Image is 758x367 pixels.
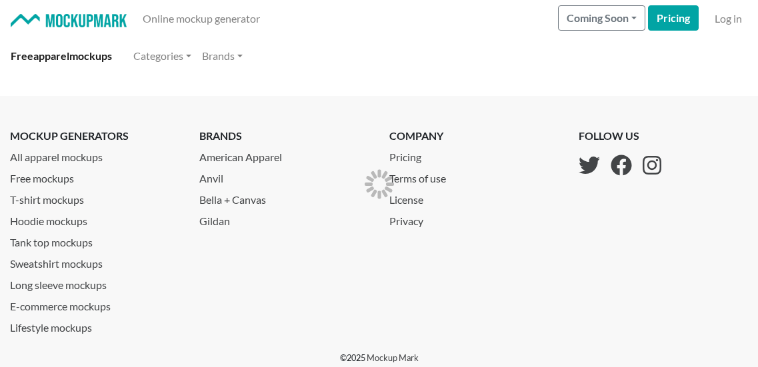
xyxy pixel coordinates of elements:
a: Log in [709,5,747,32]
a: Online mockup generator [137,5,265,32]
a: Pricing [389,144,457,165]
a: Hoodie mockups [10,208,179,229]
span: apparel [33,49,69,62]
a: Freeapparelmockups [5,43,117,69]
a: Privacy [389,208,457,229]
a: Free mockups [10,165,179,186]
a: Lifestyle mockups [10,314,179,336]
a: Anvil [199,165,369,186]
a: E-commerce mockups [10,293,179,314]
p: follow us [579,128,661,144]
a: Brands [197,43,248,69]
a: Terms of use [389,165,457,186]
a: American Apparel [199,144,369,165]
p: mockup generators [10,128,179,144]
a: Pricing [648,5,699,31]
a: License [389,186,457,208]
p: company [389,128,457,144]
a: Tank top mockups [10,229,179,250]
a: Sweatshirt mockups [10,250,179,272]
p: © 2025 [340,352,419,364]
a: Mockup Mark [367,352,419,363]
img: Mockup Mark [11,14,127,28]
a: Gildan [199,208,369,229]
a: T-shirt mockups [10,186,179,208]
p: brands [199,128,369,144]
a: Bella + Canvas [199,186,369,208]
a: Categories [128,43,197,69]
button: Coming Soon [558,5,645,31]
a: All apparel mockups [10,144,179,165]
a: Long sleeve mockups [10,272,179,293]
